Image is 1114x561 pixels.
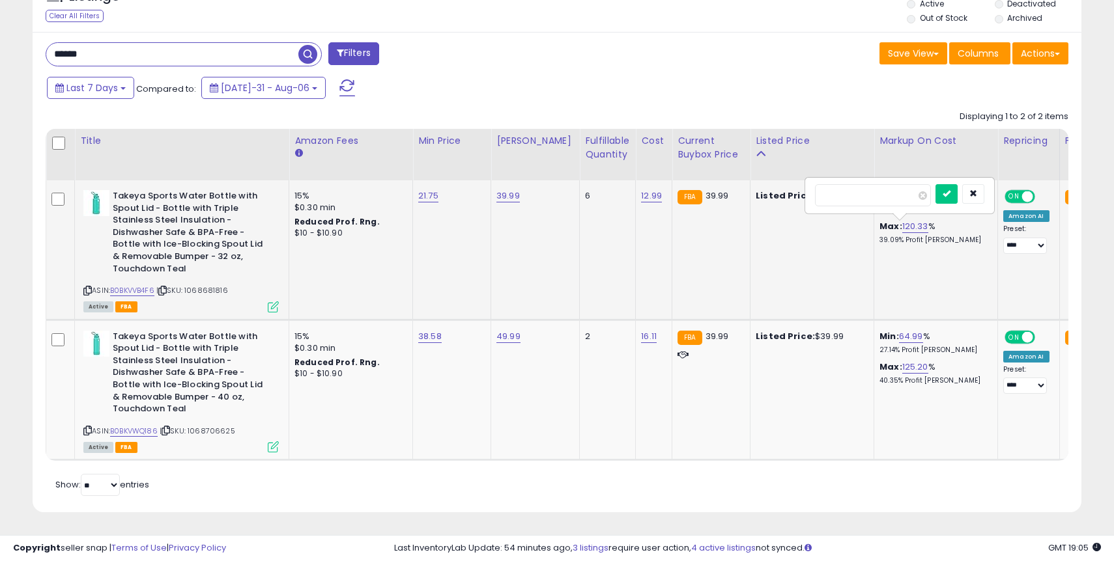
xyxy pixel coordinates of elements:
span: [DATE]-31 - Aug-06 [221,81,309,94]
a: Terms of Use [111,541,167,554]
div: seller snap | | [13,542,226,554]
a: 4 active listings [691,541,756,554]
span: FBA [115,442,137,453]
th: The percentage added to the cost of goods (COGS) that forms the calculator for Min & Max prices. [874,129,998,180]
div: % [879,331,988,355]
div: % [879,221,988,245]
div: Last InventoryLab Update: 54 minutes ago, require user action, not synced. [394,542,1102,554]
span: Show: entries [55,478,149,491]
b: Reduced Prof. Rng. [294,357,380,368]
div: [PERSON_NAME] [496,134,574,148]
b: Max: [879,361,902,373]
span: 2025-08-14 19:05 GMT [1048,541,1101,554]
div: Title [80,134,283,148]
button: Save View [879,42,947,64]
div: Cost [641,134,666,148]
span: OFF [1033,331,1054,342]
div: Listed Price [756,134,868,148]
button: [DATE]-31 - Aug-06 [201,77,326,99]
button: Columns [949,42,1010,64]
b: Listed Price: [756,330,815,342]
small: FBA [678,190,702,204]
div: ASIN: [83,331,279,452]
a: 125.20 [902,361,928,374]
div: Preset: [1003,225,1049,254]
p: 27.14% Profit [PERSON_NAME] [879,346,988,355]
span: Compared to: [136,83,196,95]
div: 6 [585,190,625,202]
span: ON [1006,191,1022,202]
div: Amazon AI [1003,351,1049,363]
span: OFF [1033,191,1054,202]
span: FBA [115,301,137,312]
b: Max: [879,220,902,232]
span: 39.99 [706,189,729,202]
a: 49.99 [496,330,521,343]
img: 2179KwstLFL._SL40_.jpg [83,331,109,357]
a: Privacy Policy [169,541,226,554]
div: $10 - $10.90 [294,368,403,379]
a: B0BKVVB4F6 [110,285,154,296]
div: ASIN: [83,190,279,311]
a: 21.75 [418,189,438,202]
button: Actions [1012,42,1068,64]
div: Amazon Fees [294,134,407,148]
div: Amazon AI [1003,210,1049,222]
p: 40.35% Profit [PERSON_NAME] [879,376,988,385]
div: Min Price [418,134,485,148]
b: Takeya Sports Water Bottle with Spout Lid - Bottle with Triple Stainless Steel Insulation - Dishw... [113,331,271,418]
label: Archived [1007,12,1042,23]
a: 120.33 [902,220,928,233]
span: All listings currently available for purchase on Amazon [83,301,113,312]
small: FBA [1065,331,1089,345]
small: Amazon Fees. [294,148,302,159]
div: Repricing [1003,134,1053,148]
div: Displaying 1 to 2 of 2 items [960,111,1068,123]
div: $39.99 [756,331,864,342]
span: Last 7 Days [66,81,118,94]
div: Preset: [1003,365,1049,394]
div: $0.30 min [294,342,403,354]
div: 15% [294,331,403,342]
span: 39.99 [706,330,729,342]
div: $10 - $10.90 [294,228,403,239]
div: % [879,361,988,385]
div: Markup on Cost [879,134,992,148]
a: 12.99 [641,189,662,202]
p: 39.09% Profit [PERSON_NAME] [879,236,988,245]
b: Takeya Sports Water Bottle with Spout Lid - Bottle with Triple Stainless Steel Insulation - Dishw... [113,190,271,278]
a: 16.11 [641,330,657,343]
div: 15% [294,190,403,202]
small: FBA [678,331,702,345]
img: 21NewRRc+jL._SL40_.jpg [83,190,109,216]
a: 64.99 [899,330,923,343]
div: Clear All Filters [46,10,104,22]
label: Out of Stock [920,12,967,23]
div: Fulfillable Quantity [585,134,630,161]
button: Last 7 Days [47,77,134,99]
a: B0BKVWQ186 [110,426,158,437]
a: 3 listings [573,541,608,554]
a: 38.58 [418,330,442,343]
div: $0.30 min [294,202,403,213]
a: 39.99 [496,189,520,202]
span: | SKU: 1068706625 [160,426,235,436]
span: ON [1006,331,1022,342]
div: $39.99 [756,190,864,202]
button: Filters [328,42,379,65]
small: FBA [1065,190,1089,204]
span: Columns [958,47,999,60]
b: Listed Price: [756,189,815,202]
div: Current Buybox Price [678,134,745,161]
span: | SKU: 1068681816 [156,285,228,295]
b: Min: [879,330,899,342]
strong: Copyright [13,541,61,554]
div: 2 [585,331,625,342]
span: All listings currently available for purchase on Amazon [83,442,113,453]
b: Reduced Prof. Rng. [294,216,380,227]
